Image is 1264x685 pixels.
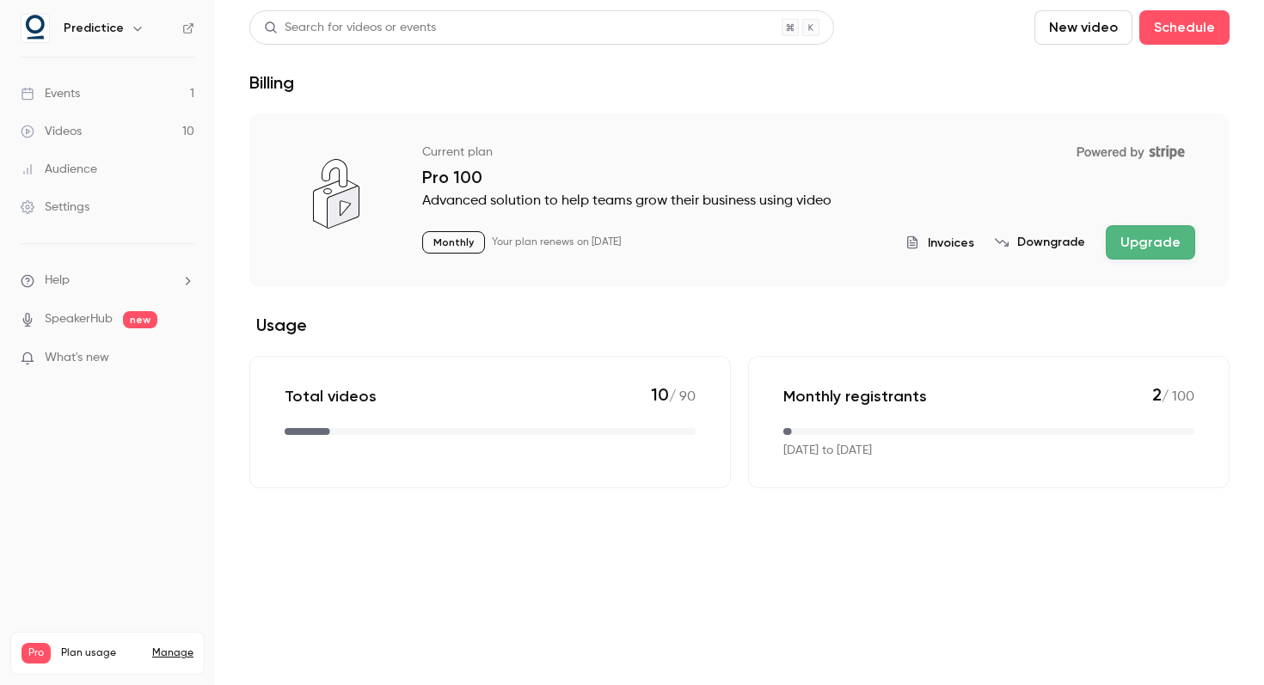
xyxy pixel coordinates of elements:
p: Current plan [422,144,493,161]
span: new [123,311,157,328]
div: Events [21,85,80,102]
p: Pro 100 [422,167,1195,187]
p: [DATE] to [DATE] [783,442,872,460]
p: Total videos [285,386,377,407]
h6: Predictice [64,20,124,37]
div: Settings [21,199,89,216]
div: Audience [21,161,97,178]
button: Invoices [905,234,974,252]
li: help-dropdown-opener [21,272,194,290]
span: 2 [1152,384,1162,405]
p: Advanced solution to help teams grow their business using video [422,191,1195,211]
div: Search for videos or events [264,19,436,37]
button: Upgrade [1106,225,1195,260]
p: / 100 [1152,384,1194,407]
section: billing [249,113,1230,488]
span: What's new [45,349,109,367]
span: Invoices [928,234,974,252]
p: Your plan renews on [DATE] [492,235,621,249]
div: Videos [21,123,82,140]
a: SpeakerHub [45,310,113,328]
p: Monthly registrants [783,386,927,407]
p: Monthly [422,231,485,254]
a: Manage [152,646,193,660]
button: Downgrade [995,234,1085,251]
iframe: Noticeable Trigger [174,351,194,366]
button: Schedule [1139,10,1230,45]
span: 10 [651,384,669,405]
span: Plan usage [61,646,142,660]
p: / 90 [651,384,696,407]
img: Predictice [21,15,49,42]
span: Help [45,272,70,290]
span: Pro [21,643,51,664]
h2: Usage [249,315,1230,335]
button: New video [1034,10,1132,45]
h1: Billing [249,72,294,93]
